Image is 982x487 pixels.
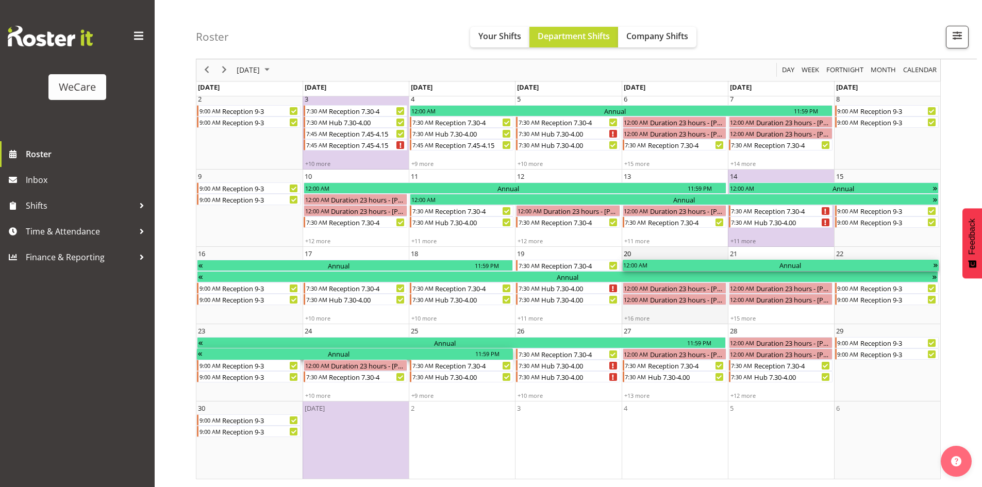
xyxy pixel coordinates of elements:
[649,283,726,293] div: Duration 23 hours - [PERSON_NAME]
[411,283,434,293] div: 7:30 AM
[647,217,726,227] div: Reception 7.30-4
[409,92,515,170] td: Tuesday, November 4, 2025
[837,217,859,227] div: 9:00 AM
[730,206,753,216] div: 7:30 AM
[197,105,301,116] div: Reception 9-3 Begin From Sunday, November 2, 2025 at 9:00:00 AM GMT+13:00 Ends At Sunday, Novembe...
[304,139,407,150] div: Reception 7.45-4.15 Begin From Monday, November 3, 2025 at 7:45:00 AM GMT+13:00 Ends At Monday, N...
[198,283,221,293] div: 9:00 AM
[837,117,859,127] div: 9:00 AM
[434,372,513,382] div: Hub 7.30-4.00
[837,283,859,293] div: 9:00 AM
[728,324,834,401] td: Friday, November 28, 2025
[729,337,833,348] div: Duration 23 hours - Kishendri Moodley Begin From Friday, November 28, 2025 at 12:00:00 AM GMT+13:...
[305,117,328,127] div: 7:30 AM
[204,338,687,348] div: Annual
[540,117,619,127] div: Reception 7.30-4
[198,183,221,193] div: 9:00 AM
[198,294,221,305] div: 9:00 AM
[198,194,221,205] div: 9:00 AM
[236,64,261,77] span: [DATE]
[755,294,832,305] div: Duration 23 hours - [PERSON_NAME]
[197,271,938,282] div: Annual Begin From Friday, November 14, 2025 at 12:00:00 AM GMT+13:00 Ends At Thursday, November 2...
[434,128,513,139] div: Hub 7.30-4.00
[518,294,540,305] div: 7:30 AM
[221,106,300,116] div: Reception 9-3
[235,64,274,77] button: November 2025
[869,64,898,77] button: Timeline Month
[729,294,755,305] div: 12:00 AM
[409,237,514,245] div: +11 more
[515,247,621,324] td: Wednesday, November 19, 2025
[624,360,647,371] div: 7:30 AM
[516,260,620,271] div: Reception 7.30-4 Begin From Wednesday, November 19, 2025 at 7:30:00 AM GMT+13:00 Ends At Wednesda...
[729,371,833,382] div: Hub 7.30-4.00 Begin From Friday, November 28, 2025 at 7:30:00 AM GMT+13:00 Ends At Friday, Novemb...
[835,337,939,348] div: Reception 9-3 Begin From Saturday, November 29, 2025 at 9:00:00 AM GMT+13:00 Ends At Saturday, No...
[622,314,727,322] div: +16 more
[515,324,621,401] td: Wednesday, November 26, 2025
[730,217,753,227] div: 7:30 AM
[623,294,726,305] div: Duration 23 hours - Lainie Montgomery Begin From Thursday, November 20, 2025 at 12:00:00 AM GMT+1...
[436,194,932,205] div: Annual
[305,106,328,116] div: 7:30 AM
[197,360,301,371] div: Reception 9-3 Begin From Sunday, November 23, 2025 at 9:00:00 AM GMT+13:00 Ends At Sunday, Novemb...
[801,64,820,77] span: Week
[516,216,620,228] div: Reception 7.30-4 Begin From Wednesday, November 12, 2025 at 7:30:00 AM GMT+13:00 Ends At Wednesda...
[59,79,96,95] div: WeCare
[729,183,755,193] div: 12:00 AM
[518,283,540,293] div: 7:30 AM
[729,283,755,293] div: 12:00 AM
[470,27,529,47] button: Your Shifts
[303,324,409,401] td: Monday, November 24, 2025
[197,294,301,305] div: Reception 9-3 Begin From Sunday, November 16, 2025 at 9:00:00 AM GMT+13:00 Ends At Sunday, Novemb...
[623,260,939,271] div: Annual Begin From Thursday, November 20, 2025 at 12:00:00 AM GMT+13:00 Ends At Tuesday, November ...
[649,128,726,139] div: Duration 23 hours - [PERSON_NAME]
[197,182,301,194] div: Reception 9-3 Begin From Sunday, November 9, 2025 at 9:00:00 AM GMT+13:00 Ends At Sunday, Novembe...
[411,217,434,227] div: 7:30 AM
[26,198,134,213] span: Shifts
[835,348,939,360] div: Reception 9-3 Begin From Saturday, November 29, 2025 at 9:00:00 AM GMT+13:00 Ends At Saturday, No...
[303,160,408,167] div: +10 more
[409,247,515,324] td: Tuesday, November 18, 2025
[837,338,859,348] div: 9:00 AM
[755,283,832,293] div: Duration 23 hours - [PERSON_NAME]
[221,283,300,293] div: Reception 9-3
[197,348,513,360] div: Annual Begin From Thursday, November 20, 2025 at 12:00:00 AM GMT+13:00 Ends At Tuesday, November ...
[753,217,832,227] div: Hub 7.30-4.00
[197,337,726,348] div: Annual Begin From Friday, November 14, 2025 at 12:00:00 AM GMT+13:00 Ends At Thursday, November 2...
[434,294,513,305] div: Hub 7.30-4.00
[328,106,407,116] div: Reception 7.30-4
[304,105,407,116] div: Reception 7.30-4 Begin From Monday, November 3, 2025 at 7:30:00 AM GMT+13:00 Ends At Monday, Nove...
[410,116,513,128] div: Reception 7.30-4 Begin From Tuesday, November 4, 2025 at 7:30:00 AM GMT+13:00 Ends At Tuesday, No...
[411,372,434,382] div: 7:30 AM
[540,372,619,382] div: Hub 7.30-4.00
[328,140,407,150] div: Reception 7.45-4.15
[305,372,328,382] div: 7:30 AM
[837,106,859,116] div: 9:00 AM
[730,140,753,150] div: 7:30 AM
[837,294,859,305] div: 9:00 AM
[516,348,620,360] div: Reception 7.30-4 Begin From Wednesday, November 26, 2025 at 7:30:00 AM GMT+13:00 Ends At Wednesda...
[26,224,134,239] span: Time & Attendance
[304,360,407,371] div: Duration 23 hours - Sara Sherwin Begin From Monday, November 24, 2025 at 12:00:00 AM GMT+13:00 En...
[729,182,939,194] div: Annual Begin From Friday, November 14, 2025 at 12:00:00 AM GMT+13:00 Ends At Thursday, November 2...
[434,360,513,371] div: Reception 7.30-4
[728,160,834,167] div: +14 more
[516,205,620,216] div: Duration 23 hours - Viktoriia Molchanova Begin From Wednesday, November 12, 2025 at 12:00:00 AM G...
[221,183,300,193] div: Reception 9-3
[780,64,796,77] button: Timeline Day
[729,216,833,228] div: Hub 7.30-4.00 Begin From Friday, November 14, 2025 at 7:30:00 AM GMT+13:00 Ends At Friday, Novemb...
[410,282,513,294] div: Reception 7.30-4 Begin From Tuesday, November 18, 2025 at 7:30:00 AM GMT+13:00 Ends At Tuesday, N...
[196,92,303,170] td: Sunday, November 2, 2025
[729,282,833,294] div: Duration 23 hours - Aleea Devenport Begin From Friday, November 21, 2025 at 12:00:00 AM GMT+13:00...
[198,59,215,81] div: previous period
[623,349,649,359] div: 12:00 AM
[515,314,621,322] div: +11 more
[304,371,407,382] div: Reception 7.30-4 Begin From Monday, November 24, 2025 at 7:30:00 AM GMT+13:00 Ends At Monday, Nov...
[196,324,303,401] td: Sunday, November 23, 2025
[328,128,407,139] div: Reception 7.45-4.15
[729,348,833,360] div: Duration 23 hours - Sabnam Pun Begin From Friday, November 28, 2025 at 12:00:00 AM GMT+13:00 Ends...
[622,324,728,401] td: Thursday, November 27, 2025
[518,372,540,382] div: 7:30 AM
[518,360,540,371] div: 7:30 AM
[728,237,834,245] div: +11 more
